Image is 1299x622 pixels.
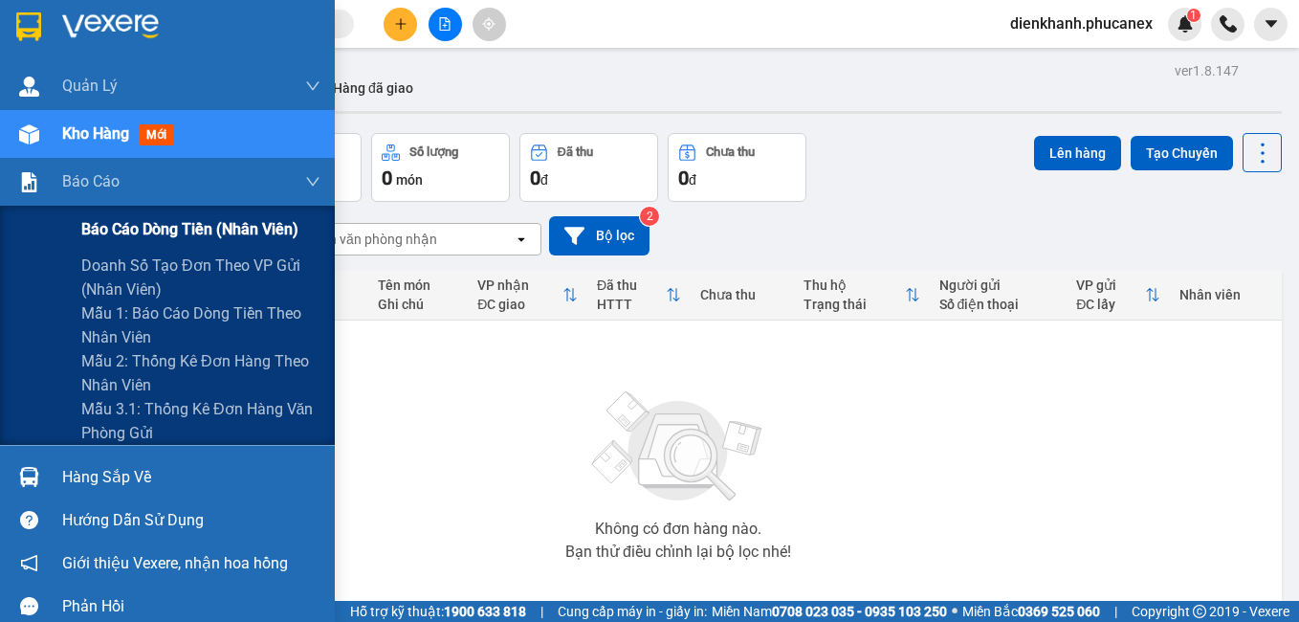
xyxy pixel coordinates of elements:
[939,278,1058,293] div: Người gửi
[20,554,38,572] span: notification
[549,216,649,255] button: Bộ lọc
[794,270,929,321] th: Toggle SortBy
[1179,287,1271,302] div: Nhân viên
[382,167,392,189] span: 0
[62,124,129,143] span: Kho hàng
[81,397,320,445] span: Mẫu 3.1: Thống kê đơn hàng văn phòng gửi
[689,172,696,188] span: đ
[558,601,707,622] span: Cung cấp máy in - giấy in:
[1034,136,1121,170] button: Lên hàng
[558,145,593,159] div: Đã thu
[1263,15,1280,33] span: caret-down
[540,601,543,622] span: |
[477,278,562,293] div: VP nhận
[1131,136,1233,170] button: Tạo Chuyến
[939,297,1058,312] div: Số điện thoại
[1076,278,1145,293] div: VP gửi
[706,145,755,159] div: Chưa thu
[20,597,38,615] span: message
[19,172,39,192] img: solution-icon
[995,11,1168,35] span: dienkhanh.phucanex
[1114,601,1117,622] span: |
[477,297,562,312] div: ĐC giao
[305,230,437,249] div: Chọn văn phòng nhận
[62,169,120,193] span: Báo cáo
[587,270,691,321] th: Toggle SortBy
[396,172,423,188] span: món
[473,8,506,41] button: aim
[530,167,540,189] span: 0
[378,278,458,293] div: Tên món
[640,207,659,226] sup: 2
[482,17,495,31] span: aim
[712,601,947,622] span: Miền Nam
[62,506,320,535] div: Hướng dẫn sử dụng
[804,297,904,312] div: Trạng thái
[1076,297,1145,312] div: ĐC lấy
[378,297,458,312] div: Ghi chú
[597,278,666,293] div: Đã thu
[668,133,806,202] button: Chưa thu0đ
[772,604,947,619] strong: 0708 023 035 - 0935 103 250
[1220,15,1237,33] img: phone-icon
[81,301,320,349] span: Mẫu 1: Báo cáo dòng tiền theo nhân viên
[595,522,761,537] div: Không có đơn hàng nào.
[1177,15,1194,33] img: icon-new-feature
[1018,604,1100,619] strong: 0369 525 060
[384,8,417,41] button: plus
[540,172,548,188] span: đ
[1187,9,1200,22] sup: 1
[81,349,320,397] span: Mẫu 2: Thống kê đơn hàng theo nhân viên
[16,12,41,41] img: logo-vxr
[1193,605,1206,618] span: copyright
[20,511,38,529] span: question-circle
[444,604,526,619] strong: 1900 633 818
[62,592,320,621] div: Phản hồi
[519,133,658,202] button: Đã thu0đ
[468,270,587,321] th: Toggle SortBy
[678,167,689,189] span: 0
[438,17,451,31] span: file-add
[429,8,462,41] button: file-add
[139,124,174,145] span: mới
[952,608,958,615] span: ⚪️
[1190,9,1197,22] span: 1
[583,380,774,514] img: svg+xml;base64,PHN2ZyBjbGFzcz0ibGlzdC1wbHVnX19zdmciIHhtbG5zPSJodHRwOi8vd3d3LnczLm9yZy8yMDAwL3N2Zy...
[597,297,666,312] div: HTTT
[804,278,904,293] div: Thu hộ
[81,254,320,301] span: Doanh số tạo đơn theo VP gửi (nhân viên)
[1067,270,1170,321] th: Toggle SortBy
[962,601,1100,622] span: Miền Bắc
[19,124,39,144] img: warehouse-icon
[19,467,39,487] img: warehouse-icon
[371,133,510,202] button: Số lượng0món
[514,232,529,247] svg: open
[318,65,429,111] button: Hàng đã giao
[409,145,458,159] div: Số lượng
[565,544,791,560] div: Bạn thử điều chỉnh lại bộ lọc nhé!
[62,74,118,98] span: Quản Lý
[1175,60,1239,81] div: ver 1.8.147
[62,551,288,575] span: Giới thiệu Vexere, nhận hoa hồng
[305,174,320,189] span: down
[394,17,407,31] span: plus
[19,77,39,97] img: warehouse-icon
[700,287,784,302] div: Chưa thu
[305,78,320,94] span: down
[350,601,526,622] span: Hỗ trợ kỹ thuật:
[81,217,298,241] span: Báo cáo dòng tiền (nhân viên)
[62,463,320,492] div: Hàng sắp về
[1254,8,1288,41] button: caret-down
